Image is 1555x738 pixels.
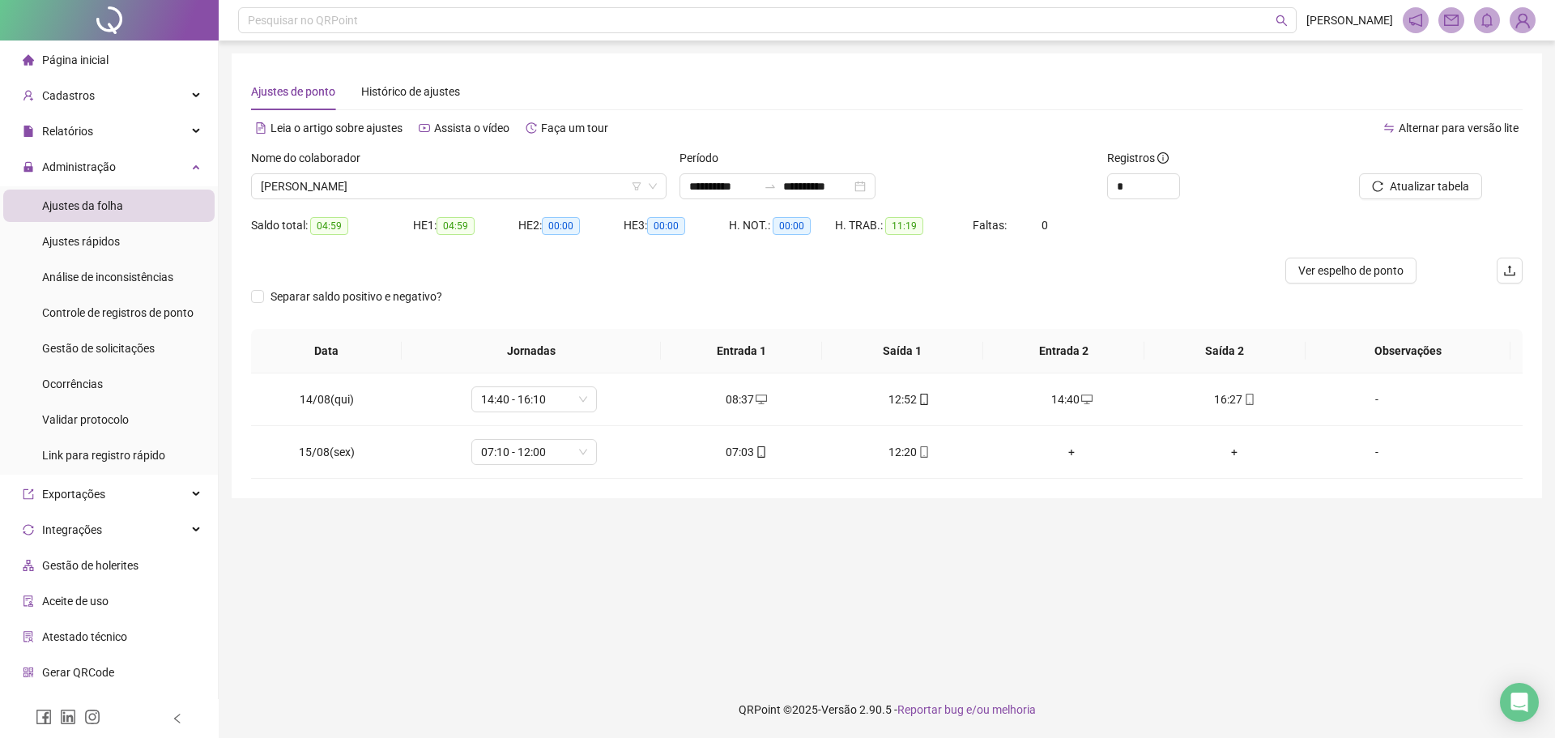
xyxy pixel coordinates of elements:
span: 04:59 [437,217,475,235]
div: HE 3: [624,216,729,235]
span: [PERSON_NAME] [1306,11,1393,29]
span: Relatórios [42,125,93,138]
span: Aceite de uso [42,595,109,608]
span: Cadastros [42,89,95,102]
span: 00:00 [542,217,580,235]
span: Registros [1107,149,1169,167]
button: Ver espelho de ponto [1285,258,1417,284]
span: Gestão de solicitações [42,342,155,355]
span: solution [23,631,34,642]
span: bell [1480,13,1494,28]
span: Reportar bug e/ou melhoria [897,703,1036,716]
div: HE 1: [413,216,518,235]
span: 04:59 [310,217,348,235]
span: info-circle [1157,152,1169,164]
div: H. NOT.: [729,216,835,235]
span: 11:19 [885,217,923,235]
th: Data [251,329,402,373]
label: Período [680,149,729,167]
span: linkedin [60,709,76,725]
footer: QRPoint © 2025 - 2.90.5 - [219,681,1555,738]
span: instagram [84,709,100,725]
div: - [1329,443,1425,461]
span: down [648,181,658,191]
span: facebook [36,709,52,725]
span: Observações [1319,342,1497,360]
th: Observações [1306,329,1510,373]
span: left [172,713,183,724]
span: mobile [917,394,930,405]
span: Ver espelho de ponto [1298,262,1404,279]
div: H. TRAB.: [835,216,973,235]
span: Gestão de holerites [42,559,138,572]
label: Nome do colaborador [251,149,371,167]
div: - [1329,390,1425,408]
th: Entrada 2 [983,329,1144,373]
span: mobile [917,446,930,458]
span: notification [1408,13,1423,28]
div: 16:27 [1166,390,1303,408]
span: Validar protocolo [42,413,129,426]
span: 0 [1042,219,1048,232]
span: Assista o vídeo [434,122,509,134]
th: Entrada 1 [661,329,822,373]
span: 14/08(qui) [300,393,354,406]
span: home [23,54,34,66]
span: apartment [23,560,34,571]
div: 12:20 [841,443,978,461]
div: 12:52 [841,390,978,408]
div: Saldo total: [251,216,413,235]
span: desktop [754,394,767,405]
span: Link para registro rápido [42,449,165,462]
span: Gerar QRCode [42,666,114,679]
span: desktop [1080,394,1093,405]
span: swap-right [764,180,777,193]
span: Integrações [42,523,102,536]
div: 07:03 [678,443,815,461]
span: mobile [754,446,767,458]
div: + [1003,443,1140,461]
span: Faça um tour [541,122,608,134]
div: 08:37 [678,390,815,408]
span: qrcode [23,667,34,678]
span: 00:00 [773,217,811,235]
span: 14:40 - 16:10 [481,387,587,412]
div: Open Intercom Messenger [1500,683,1539,722]
span: BRENA MURICI SANTOS [261,174,657,198]
span: upload [1503,264,1516,277]
span: Alternar para versão lite [1399,122,1519,134]
th: Saída 2 [1144,329,1306,373]
th: Jornadas [402,329,661,373]
span: Separar saldo positivo e negativo? [264,288,449,305]
span: Ajustes da folha [42,199,123,212]
span: to [764,180,777,193]
span: mobile [1242,394,1255,405]
span: Histórico de ajustes [361,85,460,98]
img: 86506 [1510,8,1535,32]
span: Exportações [42,488,105,501]
div: 14:40 [1003,390,1140,408]
span: Atestado técnico [42,630,127,643]
span: 15/08(sex) [299,446,355,459]
span: Leia o artigo sobre ajustes [271,122,403,134]
span: Controle de registros de ponto [42,306,194,319]
span: Administração [42,160,116,173]
span: search [1276,15,1288,27]
span: Análise de inconsistências [42,271,173,284]
button: Atualizar tabela [1359,173,1482,199]
span: Ocorrências [42,378,103,390]
span: 07:10 - 12:00 [481,440,587,464]
span: Versão [821,703,857,716]
span: Ajustes de ponto [251,85,335,98]
span: Página inicial [42,53,109,66]
span: mail [1444,13,1459,28]
span: Faltas: [973,219,1009,232]
span: lock [23,161,34,173]
span: history [526,122,537,134]
div: HE 2: [518,216,624,235]
div: + [1166,443,1303,461]
span: Atualizar tabela [1390,177,1469,195]
span: audit [23,595,34,607]
span: 00:00 [647,217,685,235]
span: user-add [23,90,34,101]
